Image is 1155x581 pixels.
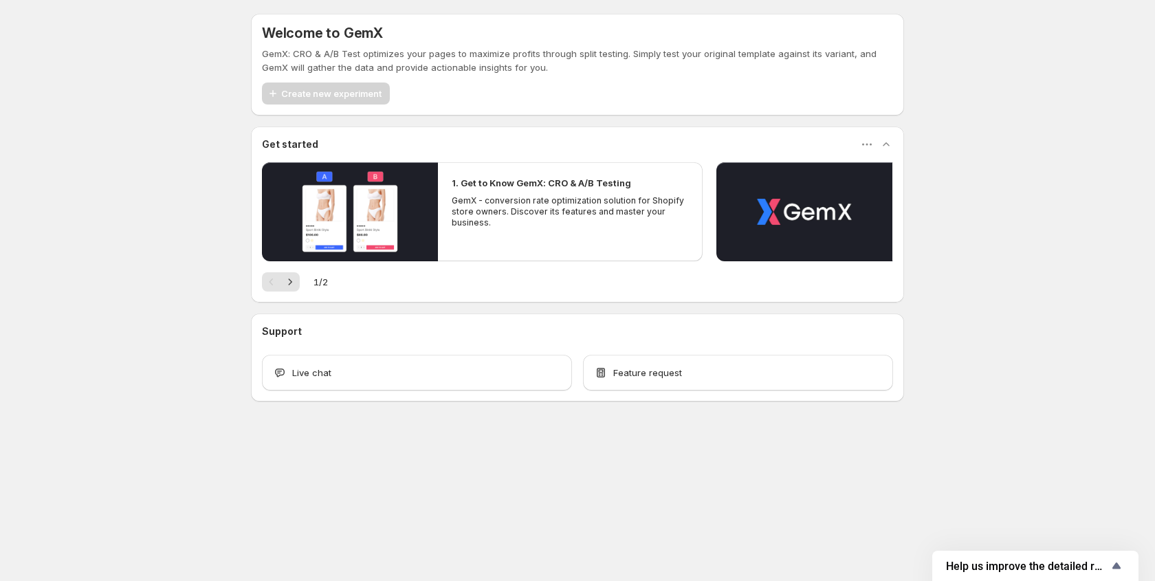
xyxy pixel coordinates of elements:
[946,560,1108,573] span: Help us improve the detailed report for A/B campaigns
[280,272,300,292] button: Next
[262,138,318,151] h3: Get started
[262,47,893,74] p: GemX: CRO & A/B Test optimizes your pages to maximize profits through split testing. Simply test ...
[716,162,892,261] button: Play video
[313,275,328,289] span: 1 / 2
[262,162,438,261] button: Play video
[452,195,688,228] p: GemX - conversion rate optimization solution for Shopify store owners. Discover its features and ...
[292,366,331,380] span: Live chat
[946,558,1125,574] button: Show survey - Help us improve the detailed report for A/B campaigns
[262,325,302,338] h3: Support
[262,272,300,292] nav: Pagination
[452,176,631,190] h2: 1. Get to Know GemX: CRO & A/B Testing
[613,366,682,380] span: Feature request
[262,25,383,41] h5: Welcome to GemX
